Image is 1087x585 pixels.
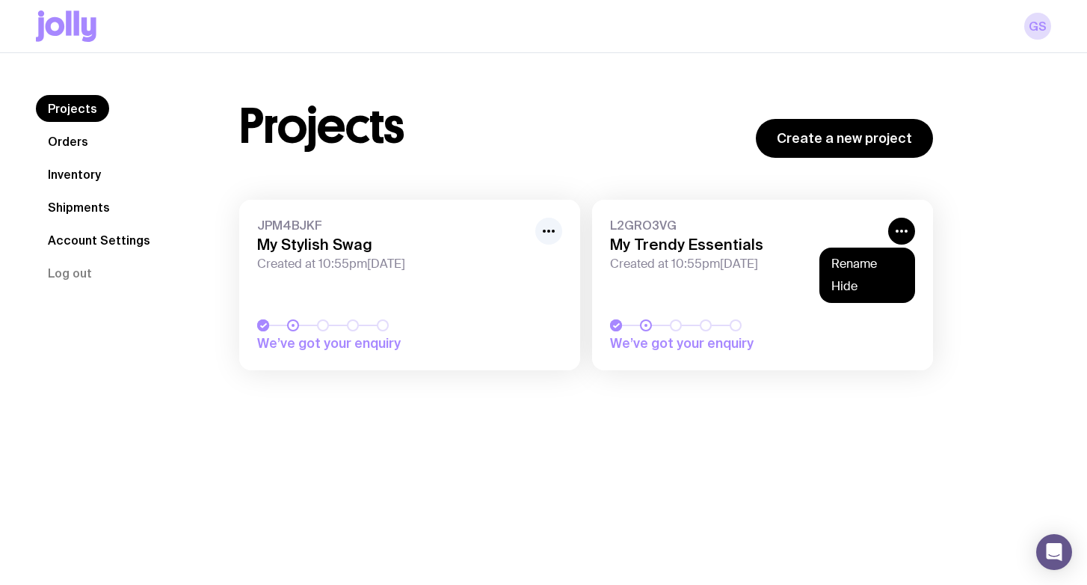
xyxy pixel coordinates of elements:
[610,218,879,233] span: L2GRO3VG
[36,194,122,221] a: Shipments
[239,200,580,370] a: JPM4BJKFMy Stylish SwagCreated at 10:55pm[DATE]We’ve got your enquiry
[257,218,526,233] span: JPM4BJKF
[831,257,903,272] button: Rename
[36,128,100,155] a: Orders
[1024,13,1051,40] a: GS
[610,334,819,352] span: We’ve got your enquiry
[257,257,526,272] span: Created at 10:55pm[DATE]
[1036,534,1072,570] div: Open Intercom Messenger
[257,334,466,352] span: We’ve got your enquiry
[610,257,879,272] span: Created at 10:55pm[DATE]
[36,95,109,122] a: Projects
[239,102,404,150] h1: Projects
[36,260,104,287] button: Log out
[592,200,933,370] a: L2GRO3VGMy Trendy EssentialsCreated at 10:55pm[DATE]We’ve got your enquiry
[36,161,113,188] a: Inventory
[756,119,933,158] a: Create a new project
[257,236,526,254] h3: My Stylish Swag
[831,279,903,294] button: Hide
[610,236,879,254] h3: My Trendy Essentials
[36,227,162,254] a: Account Settings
